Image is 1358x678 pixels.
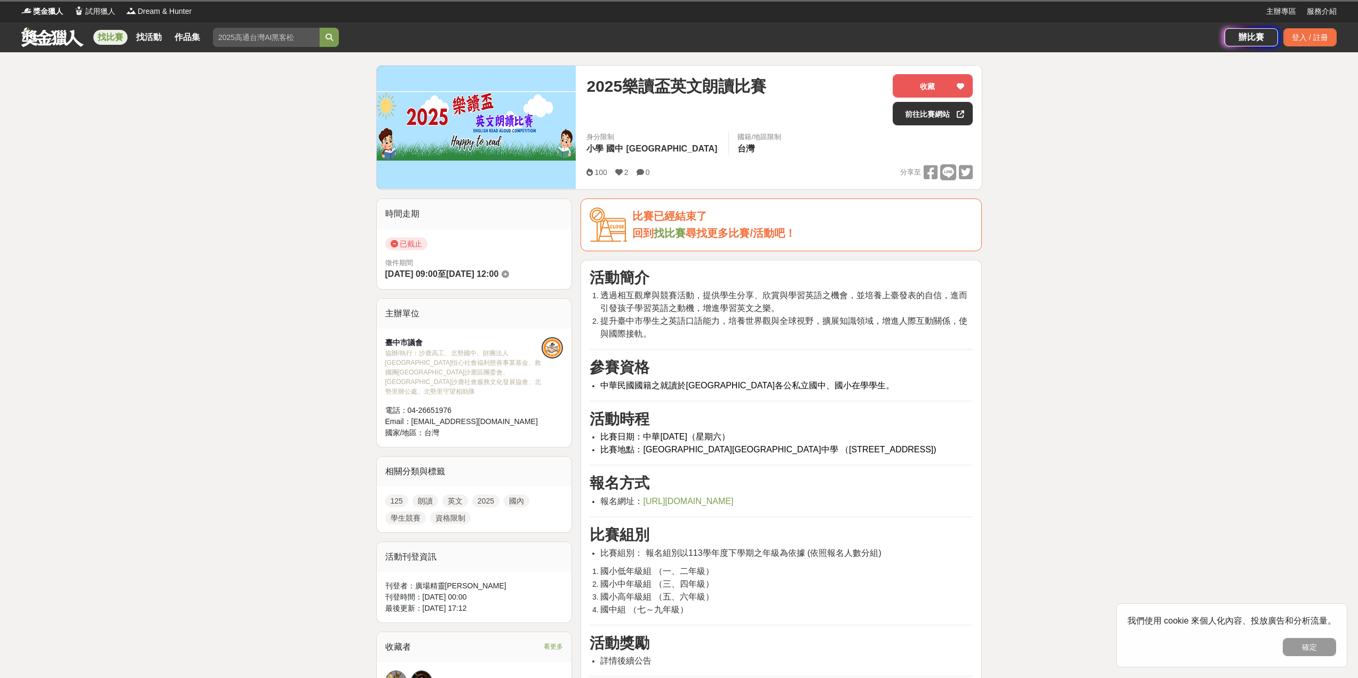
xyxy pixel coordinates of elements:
[590,269,649,286] strong: 活動簡介
[385,603,563,614] div: 最後更新： [DATE] 17:12
[590,359,649,376] strong: 參賽資格
[600,316,967,338] span: 提升臺中市學生之英語口語能力，培養世界觀與全球視野，擴展知識領域，增進人際互動關係，使與國際接軌。
[600,579,713,588] span: 國小中年級組 （三、四年級）
[600,656,652,665] span: 詳情後續公告
[626,144,717,153] span: [GEOGRAPHIC_DATA]
[632,208,973,225] div: 比賽已經結束了
[385,642,411,651] span: 收藏者
[900,164,921,180] span: 分享至
[600,432,729,441] span: 比賽日期：中華[DATE]（星期六）
[586,74,766,98] span: 2025樂讀盃英文朗讀比賽
[377,457,572,486] div: 相關分類與標籤
[74,6,115,17] a: Logo試用獵人
[590,208,627,242] img: Icon
[377,542,572,572] div: 活動刊登資訊
[385,512,426,524] a: 學生競賽
[385,237,427,250] span: 已截止
[594,168,607,177] span: 100
[132,30,166,45] a: 找活動
[377,199,572,229] div: 時間走期
[1225,28,1278,46] a: 辦比賽
[737,144,755,153] span: 台灣
[504,494,529,507] a: 國內
[590,411,649,427] strong: 活動時程
[126,5,137,16] img: Logo
[600,605,688,614] span: 國中組 （七～九年級）
[170,30,204,45] a: 作品集
[385,416,542,427] div: Email： [EMAIL_ADDRESS][DOMAIN_NAME]
[654,227,686,239] a: 找比賽
[586,132,720,142] div: 身分限制
[138,6,192,17] span: Dream & Hunter
[430,512,471,524] a: 資格限制
[600,592,713,601] span: 國小高年級組 （五、六年級）
[643,497,733,506] a: [URL][DOMAIN_NAME]
[385,348,542,396] div: 協辦/執行： 沙鹿高工、北勢國中、財團法人[GEOGRAPHIC_DATA]恒心社會福利慈善事業基金、救國團[GEOGRAPHIC_DATA]沙鹿區團委會、[GEOGRAPHIC_DATA]沙鹿...
[893,74,973,98] button: 收藏
[632,227,654,239] span: 回到
[600,567,713,576] span: 國小低年級組 （一、二年級）
[385,337,542,348] div: 臺中市議會
[438,269,446,278] span: 至
[385,269,438,278] span: [DATE] 09:00
[412,494,438,507] a: 朗讀
[600,291,967,313] span: 透過相互觀摩與競賽活動，提供學生分享、欣賞與學習英語之機會，並培養上臺發表的自信，進而引發孩子學習英語之動機，增進學習英文之樂。
[590,475,649,491] strong: 報名方式
[600,381,894,390] span: 中華民國國籍之就讀於[GEOGRAPHIC_DATA]各公私立國中、國小在學學生。
[1266,6,1296,17] a: 主辦專區
[424,428,439,437] span: 台灣
[385,580,563,592] div: 刊登者： 廣場精靈[PERSON_NAME]
[586,144,603,153] span: 小學
[385,428,425,437] span: 國家/地區：
[93,30,128,45] a: 找比賽
[590,635,649,651] strong: 活動獎勵
[85,6,115,17] span: 試用獵人
[646,168,650,177] span: 0
[600,548,881,557] span: 比賽組別： 報名組別以113學年度下學期之年級為依據 (依照報名人數分組)
[606,144,623,153] span: 國中
[385,405,542,416] div: 電話： 04-26651976
[74,5,84,16] img: Logo
[385,592,563,603] div: 刊登時間： [DATE] 00:00
[590,527,649,543] strong: 比賽組別
[21,6,63,17] a: Logo獎金獵人
[472,494,499,507] a: 2025
[213,28,320,47] input: 2025高通台灣AI黑客松
[377,66,576,189] img: Cover Image
[33,6,63,17] span: 獎金獵人
[600,445,936,454] span: 比賽地點：[GEOGRAPHIC_DATA][GEOGRAPHIC_DATA]中學 （[STREET_ADDRESS])
[624,168,629,177] span: 2
[442,494,468,507] a: 英文
[1127,616,1336,625] span: 我們使用 cookie 來個人化內容、投放廣告和分析流量。
[1283,28,1337,46] div: 登入 / 註冊
[600,497,643,506] span: 報名網址：
[737,132,781,142] div: 國籍/地區限制
[544,641,563,652] span: 看更多
[686,227,796,239] span: 尋找更多比賽/活動吧！
[126,6,192,17] a: LogoDream & Hunter
[21,5,32,16] img: Logo
[385,494,408,507] a: 125
[385,259,413,267] span: 徵件期間
[446,269,498,278] span: [DATE] 12:00
[377,299,572,329] div: 主辦單位
[1283,638,1336,656] button: 確定
[893,102,973,125] a: 前往比賽網站
[1307,6,1337,17] a: 服務介紹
